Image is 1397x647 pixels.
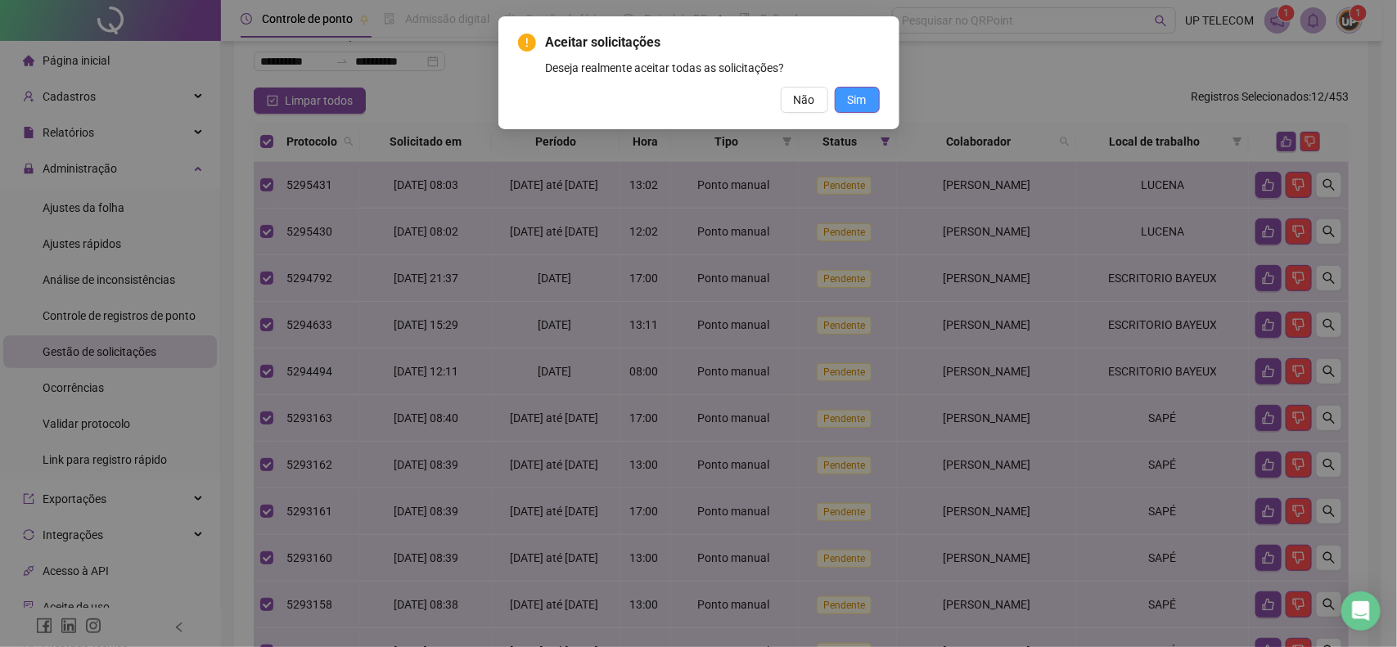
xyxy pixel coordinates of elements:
div: Deseja realmente aceitar todas as solicitações? [546,59,880,77]
span: Aceitar solicitações [546,33,880,52]
button: Sim [835,87,880,113]
span: Não [794,91,815,109]
span: Sim [848,91,867,109]
span: exclamation-circle [518,34,536,52]
div: Open Intercom Messenger [1341,591,1381,631]
button: Não [781,87,828,113]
